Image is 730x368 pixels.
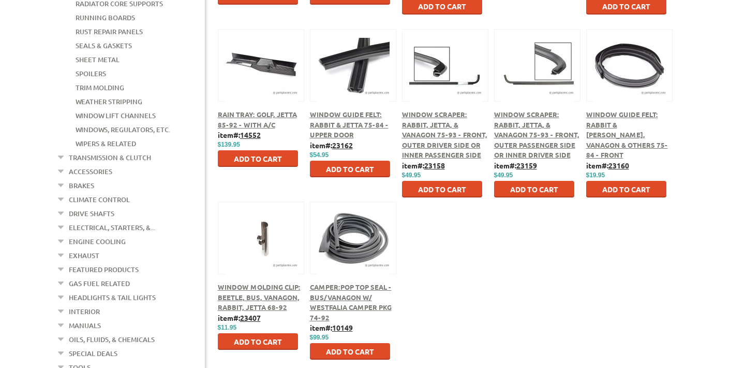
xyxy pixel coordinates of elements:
[69,207,114,220] a: Drive Shafts
[218,110,297,129] a: Rain Tray: Golf, Jetta 85-92 - with A/C
[602,2,650,11] span: Add to Cart
[418,185,466,194] span: Add to Cart
[69,235,126,248] a: Engine Cooling
[76,81,124,94] a: Trim Molding
[310,151,329,159] span: $54.95
[76,109,156,122] a: Window Lift Channels
[510,185,558,194] span: Add to Cart
[310,323,353,332] b: item#:
[516,161,537,170] u: 23159
[310,140,353,150] b: item#:
[69,333,155,346] a: Oils, Fluids, & Chemicals
[218,313,261,322] b: item#:
[332,140,353,150] u: 23162
[218,333,298,350] button: Add to Cart
[69,291,156,304] a: Headlights & Tail Lights
[69,165,112,178] a: Accessories
[76,53,120,66] a: Sheet Metal
[69,263,139,276] a: Featured Products
[310,343,390,360] button: Add to Cart
[76,67,106,80] a: Spoilers
[218,130,261,139] b: item#:
[76,95,142,108] a: Weather Stripping
[76,137,136,150] a: Wipers & Related
[310,334,329,341] span: $99.95
[608,161,629,170] u: 23160
[69,179,94,192] a: Brakes
[234,337,282,346] span: Add to Cart
[402,110,487,159] a: Window Scraper: Rabbit, Jetta, & Vanagon 75-93 - Front, Outer Driver Side or Inner Passenger Side
[240,130,261,139] u: 14552
[586,172,605,179] span: $19.95
[402,172,421,179] span: $49.95
[494,172,513,179] span: $49.95
[326,347,374,356] span: Add to Cart
[494,161,537,170] b: item#:
[326,164,374,174] span: Add to Cart
[424,161,445,170] u: 23158
[240,313,261,322] u: 23407
[69,319,101,332] a: Manuals
[69,221,155,234] a: Electrical, Starters, &...
[332,323,353,332] u: 10149
[402,161,445,170] b: item#:
[494,110,579,159] a: Window Scraper: Rabbit, Jetta, & Vanagon 75-93 - Front, Outer Passenger Side or Inner Driver Side
[69,347,117,360] a: Special Deals
[76,123,170,136] a: Windows, Regulators, Etc.
[69,193,130,206] a: Climate Control
[69,151,151,164] a: Transmission & Clutch
[218,141,240,148] span: $139.95
[586,110,668,159] a: Window Guide Felt: Rabbit & [PERSON_NAME], Vanagon & Others 75-84 - Front
[310,282,392,322] a: Camper:Pop Top Seal - Bus/Vanagon w/ Westfalia Camper Pkg 74-92
[69,305,100,318] a: Interior
[494,181,574,197] button: Add to Cart
[218,282,301,312] a: Window Molding Clip: Beetle, Bus, Vanagon, Rabbit, Jetta 68-92
[586,161,629,170] b: item#:
[418,2,466,11] span: Add to Cart
[602,185,650,194] span: Add to Cart
[76,25,143,38] a: Rust Repair Panels
[402,181,482,197] button: Add to Cart
[218,324,237,331] span: $11.95
[234,154,282,163] span: Add to Cart
[586,181,666,197] button: Add to Cart
[218,150,298,167] button: Add to Cart
[69,277,130,290] a: Gas Fuel Related
[69,249,99,262] a: Exhaust
[76,39,132,52] a: Seals & Gaskets
[310,110,389,139] a: Window Guide Felt: Rabbit & Jetta 75-84 - Upper Door
[76,11,135,24] a: Running Boards
[310,161,390,177] button: Add to Cart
